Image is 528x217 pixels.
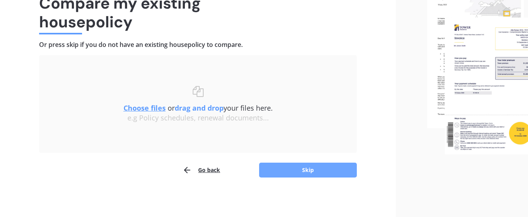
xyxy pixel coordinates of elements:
[259,163,357,178] button: Skip
[123,103,273,113] span: or your files here.
[39,41,357,49] h4: Or press skip if you do not have an existing house policy to compare.
[55,114,341,122] div: e.g Policy schedules, renewal documents...
[175,103,224,113] b: drag and drop
[183,162,220,178] button: Go back
[123,103,166,113] u: Choose files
